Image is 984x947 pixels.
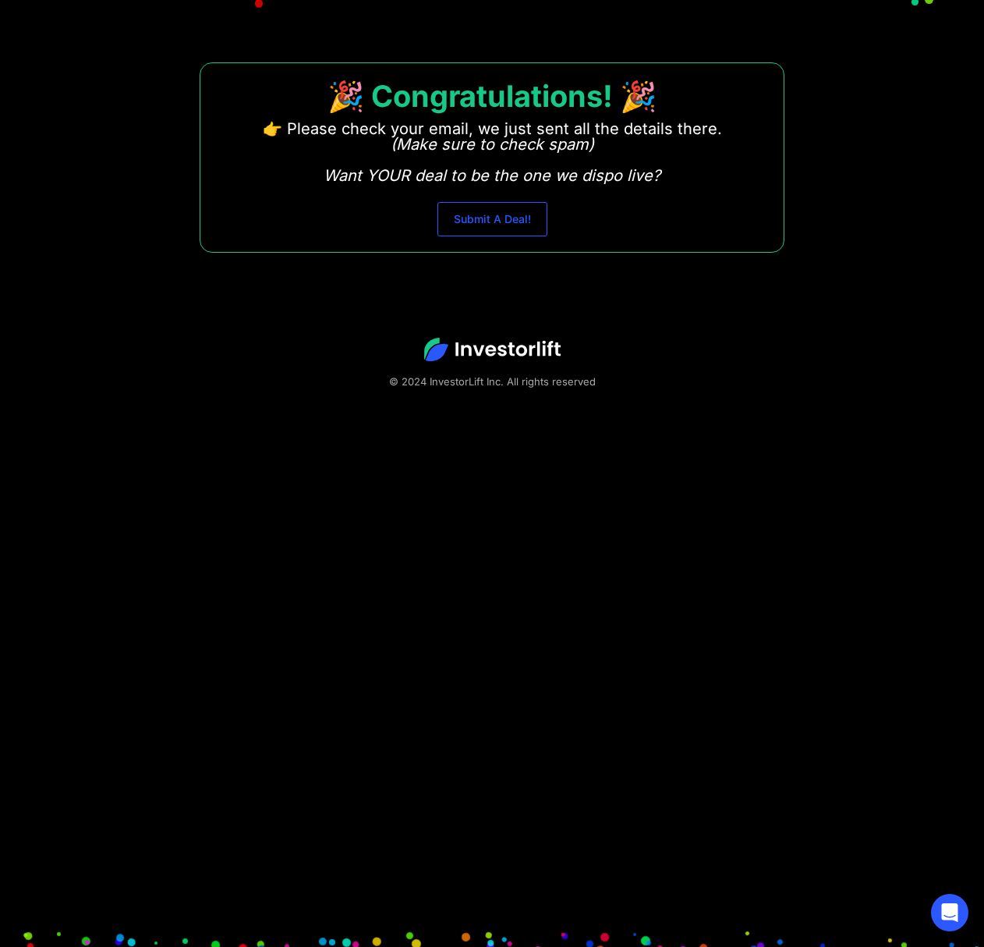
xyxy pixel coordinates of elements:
[327,78,657,114] strong: 🎉 Congratulations! 🎉
[324,135,660,185] em: (Make sure to check spam) Want YOUR deal to be the one we dispo live?
[55,374,929,389] div: © 2024 InvestorLift Inc. All rights reserved
[263,121,722,183] p: 👉 Please check your email, we just sent all the details there. ‍
[437,202,547,236] a: Submit A Deal!
[931,894,968,931] div: Open Intercom Messenger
